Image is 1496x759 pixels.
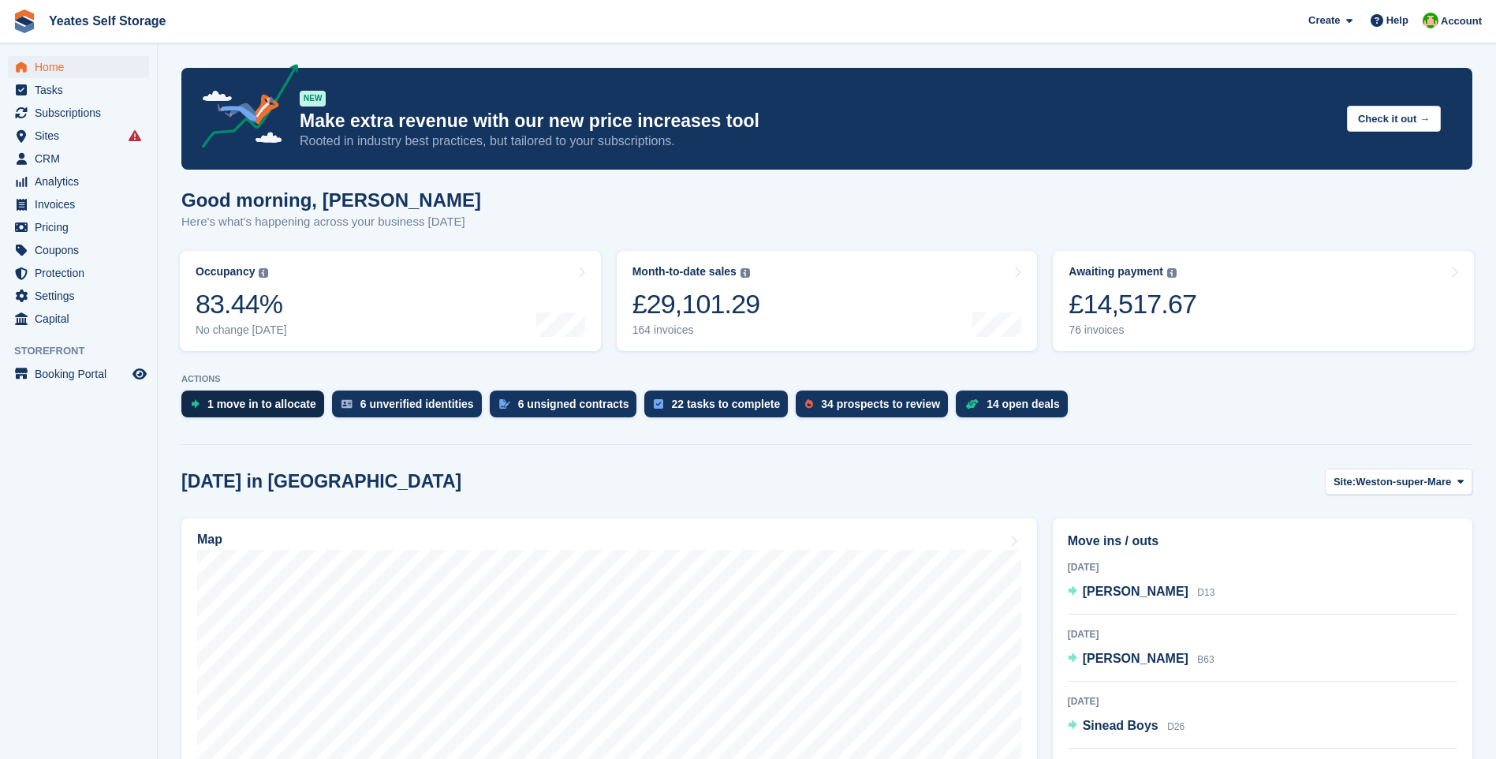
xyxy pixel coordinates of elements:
[196,323,287,337] div: No change [DATE]
[8,308,149,330] a: menu
[518,398,629,410] div: 6 unsigned contracts
[1068,716,1185,737] a: Sinead Boys D26
[35,170,129,193] span: Analytics
[35,239,129,261] span: Coupons
[8,102,149,124] a: menu
[1068,582,1215,603] a: [PERSON_NAME] D13
[13,9,36,33] img: stora-icon-8386f47178a22dfd0bd8f6a31ec36ba5ce8667c1dd55bd0f319d3a0aa187defe.svg
[35,308,129,330] span: Capital
[8,216,149,238] a: menu
[1068,560,1457,574] div: [DATE]
[35,216,129,238] span: Pricing
[341,399,353,409] img: verify_identity-adf6edd0f0f0b5bbfe63781bf79b02c33cf7c696d77639b501bdc392416b5a36.svg
[821,398,940,410] div: 34 prospects to review
[181,374,1472,384] p: ACTIONS
[1356,474,1451,490] span: Weston-super-Mare
[1441,13,1482,29] span: Account
[8,285,149,307] a: menu
[1308,13,1340,28] span: Create
[1386,13,1408,28] span: Help
[196,288,287,320] div: 83.44%
[632,323,760,337] div: 164 invoices
[35,125,129,147] span: Sites
[8,193,149,215] a: menu
[300,133,1334,150] p: Rooted in industry best practices, but tailored to your subscriptions.
[35,262,129,284] span: Protection
[43,8,173,34] a: Yeates Self Storage
[1053,251,1474,351] a: Awaiting payment £14,517.67 76 invoices
[8,363,149,385] a: menu
[35,285,129,307] span: Settings
[207,398,316,410] div: 1 move in to allocate
[8,239,149,261] a: menu
[8,148,149,170] a: menu
[1069,265,1163,279] div: Awaiting payment
[632,288,760,320] div: £29,101.29
[499,399,510,409] img: contract_signature_icon-13c848040528278c33f63329250d36e43548de30e8caae1d1a13099fd9432cc5.svg
[129,129,141,142] i: Smart entry sync failures have occurred
[35,56,129,78] span: Home
[196,265,255,279] div: Occupancy
[259,268,268,278] img: icon-info-grey-7440780725fd019a000dd9b08b2336e03edf1995a4989e88bcd33f0948082b44.svg
[965,398,979,409] img: deal-1b604bf984904fb50ccaf53a9ad4b4a5d6e5aea283cecdc64d6e3604feb123c2.svg
[632,265,737,279] div: Month-to-date sales
[191,399,200,409] img: move_ins_to_allocate_icon-fdf77a2bb77ea45bf5b3d319d69a93e2d87916cf1d5bf7949dd705db3b84f3ca.svg
[1068,694,1457,709] div: [DATE]
[1334,474,1356,490] span: Site:
[35,363,129,385] span: Booking Portal
[332,391,490,425] a: 6 unverified identities
[1167,268,1177,278] img: icon-info-grey-7440780725fd019a000dd9b08b2336e03edf1995a4989e88bcd33f0948082b44.svg
[1083,652,1188,665] span: [PERSON_NAME]
[1083,585,1188,598] span: [PERSON_NAME]
[8,125,149,147] a: menu
[490,391,645,425] a: 6 unsigned contracts
[197,533,222,547] h2: Map
[8,262,149,284] a: menu
[300,110,1334,133] p: Make extra revenue with our new price increases tool
[181,391,332,425] a: 1 move in to allocate
[1197,587,1214,598] span: D13
[1167,721,1184,732] span: D26
[805,399,813,409] img: prospect-51fa495bee0391a8d652442698ab0144808aea92771e9ea1ae160a38d050c398.svg
[300,91,326,107] div: NEW
[35,79,129,101] span: Tasks
[181,189,481,211] h1: Good morning, [PERSON_NAME]
[8,79,149,101] a: menu
[188,64,299,154] img: price-adjustments-announcement-icon-8257ccfd72463d97f412b2fc003d46551f7dbcb40ab6d574587a9cd5c0d94...
[1325,469,1472,495] button: Site: Weston-super-Mare
[1347,106,1441,132] button: Check it out →
[956,391,1076,425] a: 14 open deals
[8,56,149,78] a: menu
[181,213,481,231] p: Here's what's happening across your business [DATE]
[654,399,663,409] img: task-75834270c22a3079a89374b754ae025e5fb1db73e45f91037f5363f120a921f8.svg
[671,398,780,410] div: 22 tasks to complete
[741,268,750,278] img: icon-info-grey-7440780725fd019a000dd9b08b2336e03edf1995a4989e88bcd33f0948082b44.svg
[1083,719,1158,732] span: Sinead Boys
[1423,13,1438,28] img: Angela Field
[181,471,461,492] h2: [DATE] in [GEOGRAPHIC_DATA]
[796,391,956,425] a: 34 prospects to review
[1068,627,1457,641] div: [DATE]
[644,391,796,425] a: 22 tasks to complete
[35,193,129,215] span: Invoices
[1197,654,1214,665] span: B63
[35,102,129,124] span: Subscriptions
[1069,323,1196,337] div: 76 invoices
[8,170,149,193] a: menu
[987,398,1060,410] div: 14 open deals
[130,365,149,383] a: Preview store
[14,343,157,359] span: Storefront
[617,251,1038,351] a: Month-to-date sales £29,101.29 164 invoices
[1068,649,1214,670] a: [PERSON_NAME] B63
[1069,288,1196,320] div: £14,517.67
[35,148,129,170] span: CRM
[1068,532,1457,551] h2: Move ins / outs
[180,251,601,351] a: Occupancy 83.44% No change [DATE]
[360,398,474,410] div: 6 unverified identities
